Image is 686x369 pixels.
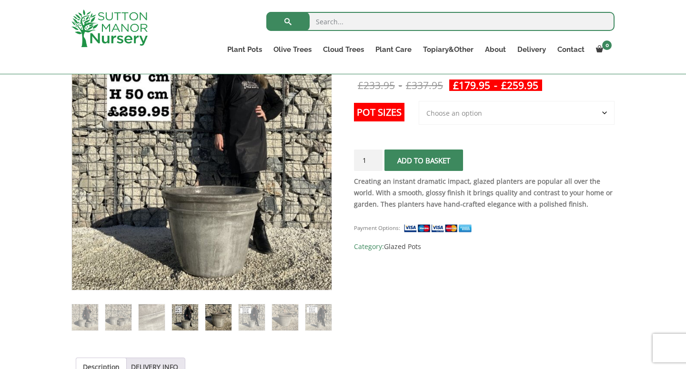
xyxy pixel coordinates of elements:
[105,304,131,330] img: The Hanoi Glazed Shades Of Grey Plant Pots - Image 2
[590,43,615,56] a: 0
[501,79,507,92] span: £
[358,79,395,92] bdi: 233.95
[354,177,613,209] strong: Creating an instant dramatic impact, glazed planters are popular all over the world. With a smoot...
[453,79,490,92] bdi: 179.95
[370,43,417,56] a: Plant Care
[449,80,542,91] ins: -
[71,10,148,47] img: logo
[354,103,404,121] label: Pot Sizes
[384,242,421,251] a: Glazed Pots
[453,79,459,92] span: £
[172,304,198,330] img: The Hanoi Glazed Shades Of Grey Plant Pots - Image 4
[222,43,268,56] a: Plant Pots
[406,79,412,92] span: £
[354,241,615,252] span: Category:
[552,43,590,56] a: Contact
[272,304,298,330] img: The Hanoi Glazed Shades Of Grey Plant Pots - Image 7
[354,80,447,91] del: -
[139,304,165,330] img: The Hanoi Glazed Shades Of Grey Plant Pots - Image 3
[354,224,400,231] small: Payment Options:
[602,40,612,50] span: 0
[501,79,538,92] bdi: 259.95
[406,79,443,92] bdi: 337.95
[384,150,463,171] button: Add to basket
[268,43,317,56] a: Olive Trees
[479,43,512,56] a: About
[512,43,552,56] a: Delivery
[305,304,332,330] img: The Hanoi Glazed Shades Of Grey Plant Pots - Image 8
[266,12,615,31] input: Search...
[354,150,383,171] input: Product quantity
[404,223,475,233] img: payment supported
[205,304,232,330] img: The Hanoi Glazed Shades Of Grey Plant Pots - Image 5
[358,79,363,92] span: £
[72,304,98,330] img: The Hanoi Glazed Shades Of Grey Plant Pots
[239,304,265,330] img: The Hanoi Glazed Shades Of Grey Plant Pots - Image 6
[317,43,370,56] a: Cloud Trees
[417,43,479,56] a: Topiary&Other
